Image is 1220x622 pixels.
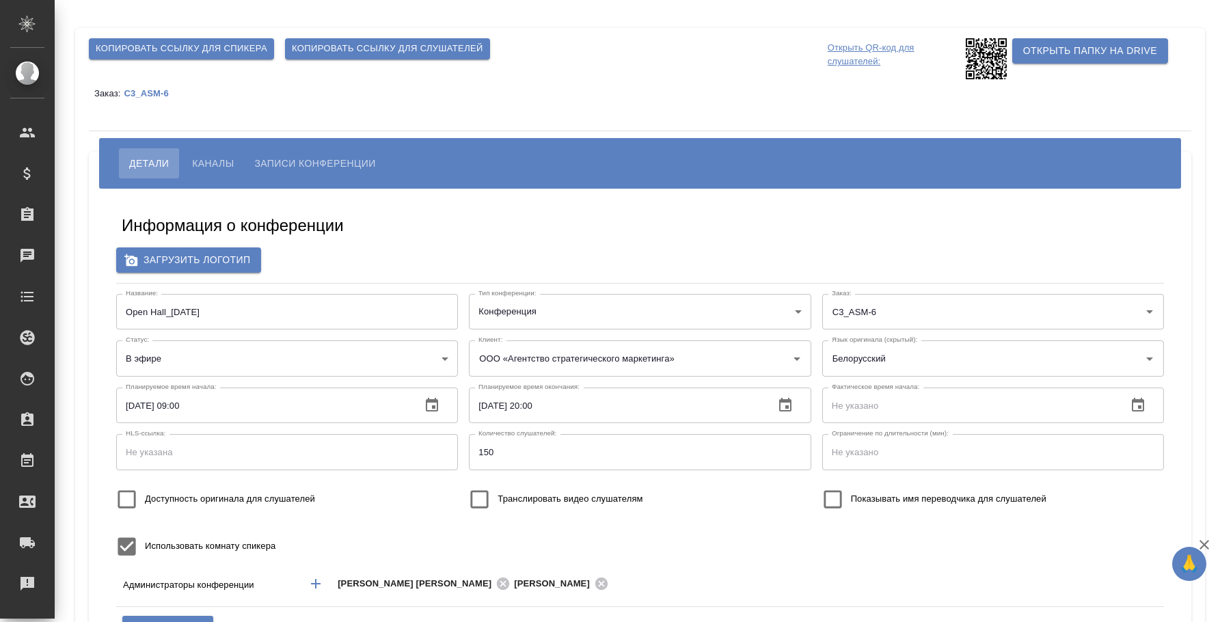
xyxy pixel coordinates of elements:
[127,252,250,269] span: Загрузить логотип
[129,155,169,172] span: Детали
[89,38,274,59] button: Копировать ссылку для спикера
[1012,38,1168,64] button: Открыть папку на Drive
[1063,582,1066,585] button: Open
[285,38,490,59] button: Копировать ссылку для слушателей
[469,434,811,470] input: Не указано
[145,492,315,506] span: Доступность оригинала для слушателей
[94,88,124,98] p: Заказ:
[822,388,1116,423] input: Не указано
[514,577,598,591] span: [PERSON_NAME]
[338,576,514,593] div: [PERSON_NAME] [PERSON_NAME]
[292,41,483,57] span: Копировать ссылку для слушателей
[1140,302,1159,321] button: Open
[116,434,458,470] input: Не указана
[498,492,642,506] span: Транслировать видео слушателям
[1023,42,1157,59] span: Открыть папку на Drive
[116,340,458,376] div: В эфире
[1172,547,1206,581] button: 🙏
[116,388,410,423] input: Не указано
[116,247,261,273] label: Загрузить логотип
[828,38,962,79] p: Открыть QR-код для слушателей:
[96,41,267,57] span: Копировать ссылку для спикера
[338,577,500,591] span: [PERSON_NAME] [PERSON_NAME]
[469,388,763,423] input: Не указано
[122,215,344,236] h5: Информация о конференции
[1140,349,1159,368] button: Open
[116,294,458,329] input: Не указан
[254,155,375,172] span: Записи конференции
[822,434,1164,470] input: Не указано
[469,294,811,329] div: Конференция
[299,567,332,600] button: Добавить менеджера
[192,155,234,172] span: Каналы
[514,576,612,593] div: [PERSON_NAME]
[851,492,1046,506] span: Показывать имя переводчика для слушателей
[787,349,806,368] button: Open
[123,578,295,592] p: Администраторы конференции
[145,539,275,553] span: Использовать комнату спикера
[1178,550,1201,578] span: 🙏
[124,88,178,98] p: C3_ASM-6
[124,87,178,98] a: C3_ASM-6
